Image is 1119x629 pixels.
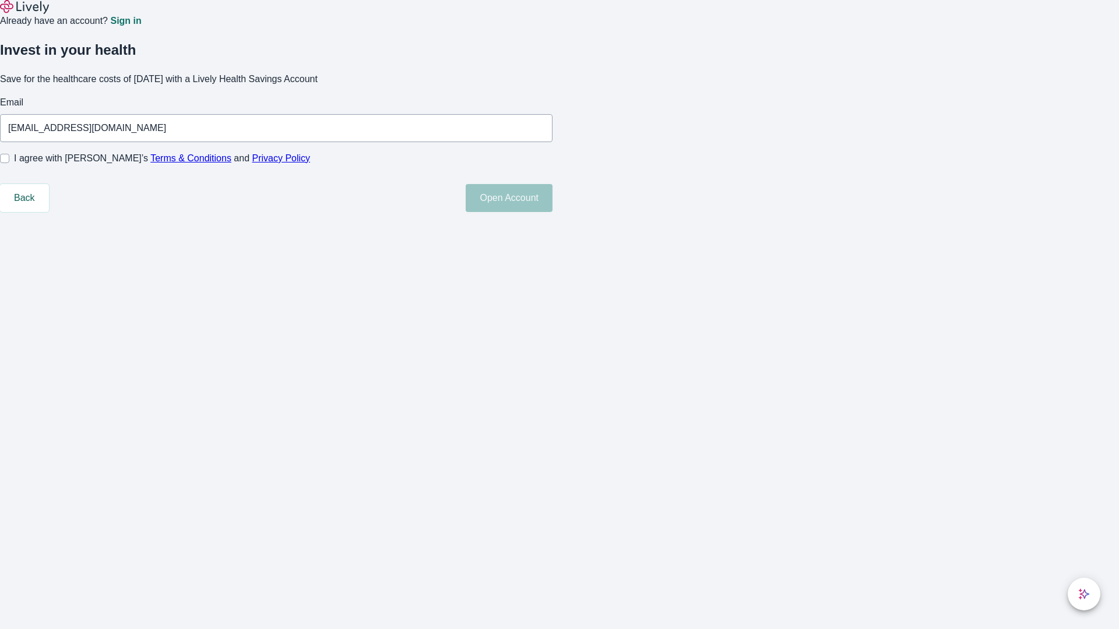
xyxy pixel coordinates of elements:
span: I agree with [PERSON_NAME]’s and [14,151,310,165]
button: chat [1068,578,1100,610]
a: Terms & Conditions [150,153,231,163]
svg: Lively AI Assistant [1078,588,1090,600]
a: Privacy Policy [252,153,311,163]
a: Sign in [110,16,141,26]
